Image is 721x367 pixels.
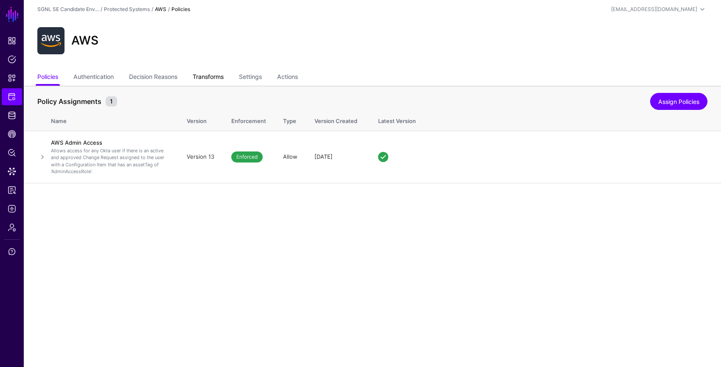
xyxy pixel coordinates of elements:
strong: AWS [155,6,166,12]
span: Dashboard [8,36,16,45]
a: CAEP Hub [2,126,22,143]
th: Version Created [306,109,370,131]
span: CAEP Hub [8,130,16,138]
div: [EMAIL_ADDRESS][DOMAIN_NAME] [611,6,697,13]
a: Admin [2,219,22,236]
a: Reports [2,182,22,199]
a: SGNL [5,5,20,24]
a: Identity Data Fabric [2,107,22,124]
a: Protected Systems [2,88,22,105]
a: Settings [239,70,262,86]
td: Version 13 [178,131,223,183]
div: / [99,6,104,13]
a: SGNL SE Candidate Env... [37,6,99,12]
h2: AWS [71,34,98,48]
a: Assign Policies [650,93,707,110]
th: Name [51,109,178,131]
span: Enforced [231,151,263,162]
div: / [166,6,171,13]
a: Actions [277,70,298,86]
a: Policies [2,51,22,68]
span: Support [8,247,16,256]
span: Data Lens [8,167,16,176]
a: Logs [2,200,22,217]
p: Allows access for any Okta user if there is an active and approved Change Request assigned to the... [51,147,170,175]
span: Reports [8,186,16,194]
a: Protected Systems [104,6,150,12]
span: Policies [8,55,16,64]
small: 1 [106,96,117,106]
a: Snippets [2,70,22,87]
div: / [150,6,155,13]
span: Policy Assignments [35,96,104,106]
span: [DATE] [314,153,333,160]
a: Data Lens [2,163,22,180]
th: Enforcement [223,109,275,131]
a: Decision Reasons [129,70,177,86]
a: Dashboard [2,32,22,49]
span: Identity Data Fabric [8,111,16,120]
span: Snippets [8,74,16,82]
span: Admin [8,223,16,232]
h4: AWS Admin Access [51,139,170,146]
a: Policy Lens [2,144,22,161]
span: Policy Lens [8,148,16,157]
img: svg+xml;base64,PHN2ZyB3aWR0aD0iNjQiIGhlaWdodD0iNjQiIHZpZXdCb3g9IjAgMCA2NCA2NCIgZmlsbD0ibm9uZSIgeG... [37,27,65,54]
a: Transforms [193,70,224,86]
th: Latest Version [370,109,721,131]
a: Policies [37,70,58,86]
th: Version [178,109,223,131]
strong: Policies [171,6,190,12]
span: Logs [8,205,16,213]
th: Type [275,109,306,131]
span: Protected Systems [8,92,16,101]
td: Allow [275,131,306,183]
a: Authentication [73,70,114,86]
